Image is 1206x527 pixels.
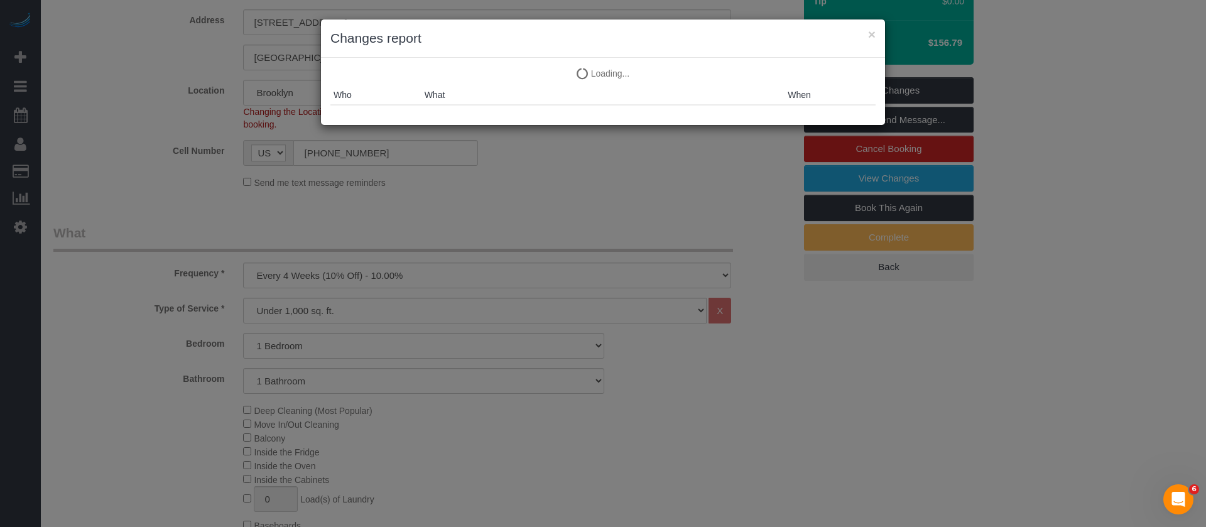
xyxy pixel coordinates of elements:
th: Who [330,85,421,105]
th: What [421,85,785,105]
sui-modal: Changes report [321,19,885,125]
th: When [785,85,876,105]
iframe: Intercom live chat [1163,484,1193,514]
button: × [868,28,876,41]
h3: Changes report [330,29,876,48]
p: Loading... [330,67,876,80]
span: 6 [1189,484,1199,494]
